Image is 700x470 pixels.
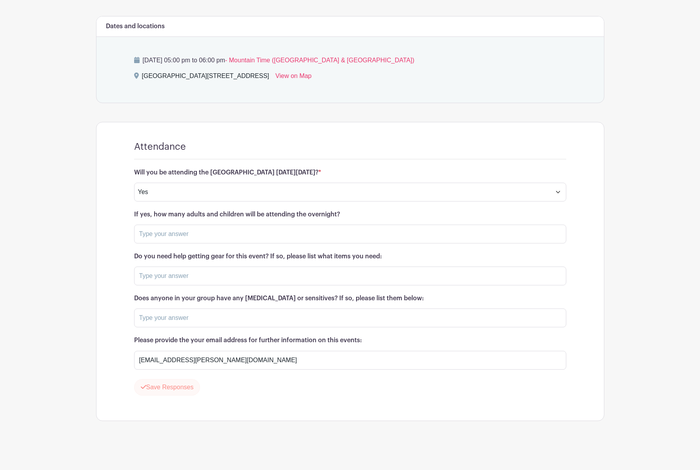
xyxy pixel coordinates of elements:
[134,337,566,344] h6: Please provide the your email address for further information on this events:
[134,225,566,243] input: Type your answer
[275,71,311,84] a: View on Map
[142,71,269,84] div: [GEOGRAPHIC_DATA][STREET_ADDRESS]
[134,253,566,260] h6: Do you need help getting gear for this event? If so, please list what items you need:
[106,23,165,30] h6: Dates and locations
[134,351,566,370] input: Type your answer
[134,308,566,327] input: Type your answer
[134,379,200,396] button: Save Responses
[134,295,566,302] h6: Does anyone in your group have any [MEDICAL_DATA] or sensitives? If so, please list them below:
[134,141,186,152] h4: Attendance
[225,57,414,64] span: - Mountain Time ([GEOGRAPHIC_DATA] & [GEOGRAPHIC_DATA])
[134,211,566,218] h6: If yes, how many adults and children will be attending the overnight?
[134,56,566,65] p: [DATE] 05:00 pm to 06:00 pm
[134,267,566,285] input: Type your answer
[134,169,566,176] h6: Will you be attending the [GEOGRAPHIC_DATA] [DATE][DATE]?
